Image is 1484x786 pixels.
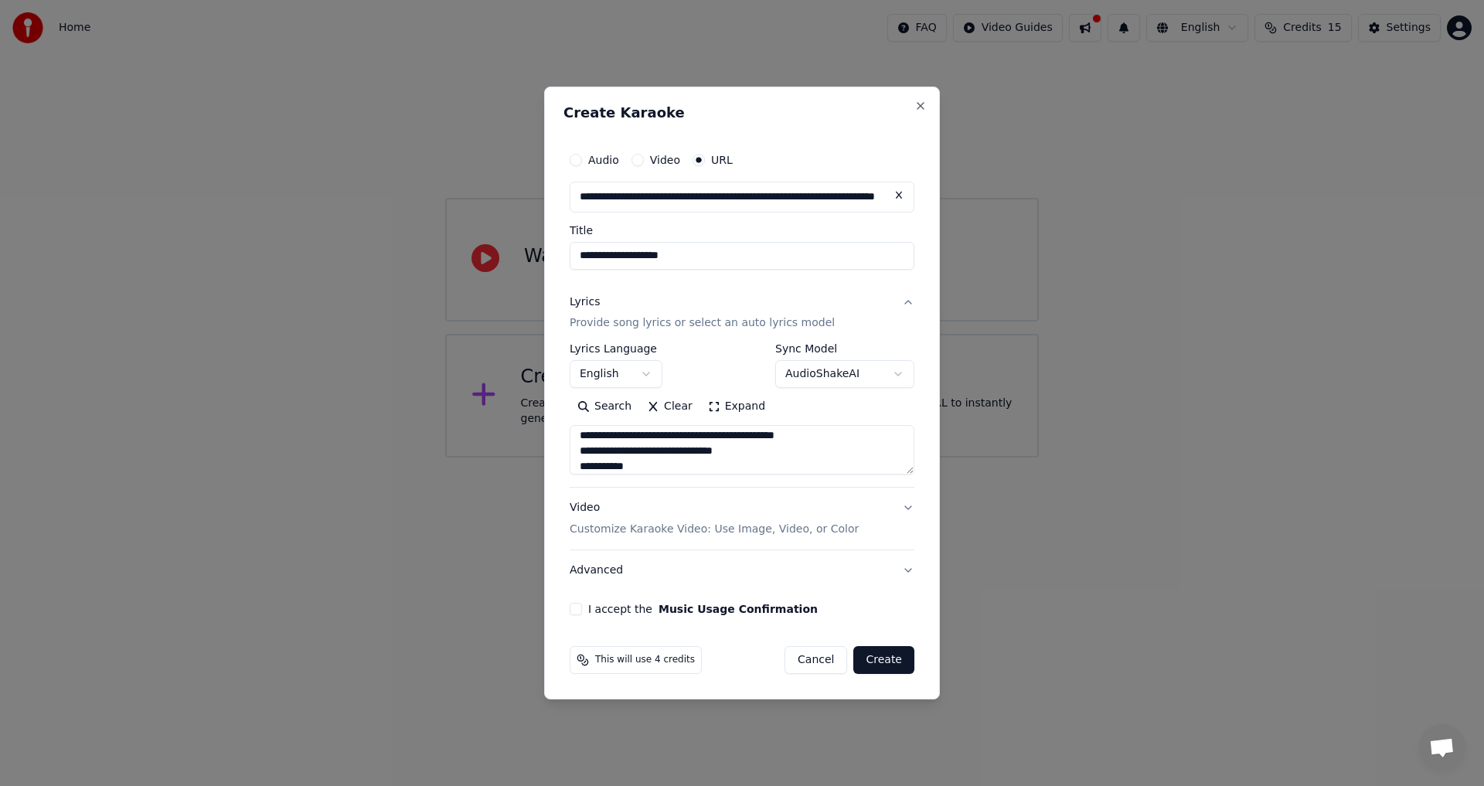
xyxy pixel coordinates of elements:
[563,106,921,120] h2: Create Karaoke
[639,395,700,420] button: Clear
[570,316,835,332] p: Provide song lyrics or select an auto lyrics model
[595,654,695,666] span: This will use 4 credits
[570,344,914,488] div: LyricsProvide song lyrics or select an auto lyrics model
[588,155,619,165] label: Audio
[588,604,818,614] label: I accept the
[853,646,914,674] button: Create
[570,395,639,420] button: Search
[570,488,914,550] button: VideoCustomize Karaoke Video: Use Image, Video, or Color
[570,225,914,236] label: Title
[650,155,680,165] label: Video
[659,604,818,614] button: I accept the
[785,646,847,674] button: Cancel
[570,501,859,538] div: Video
[700,395,773,420] button: Expand
[570,550,914,590] button: Advanced
[570,344,662,355] label: Lyrics Language
[570,522,859,537] p: Customize Karaoke Video: Use Image, Video, or Color
[711,155,733,165] label: URL
[775,344,914,355] label: Sync Model
[570,294,600,310] div: Lyrics
[570,282,914,344] button: LyricsProvide song lyrics or select an auto lyrics model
